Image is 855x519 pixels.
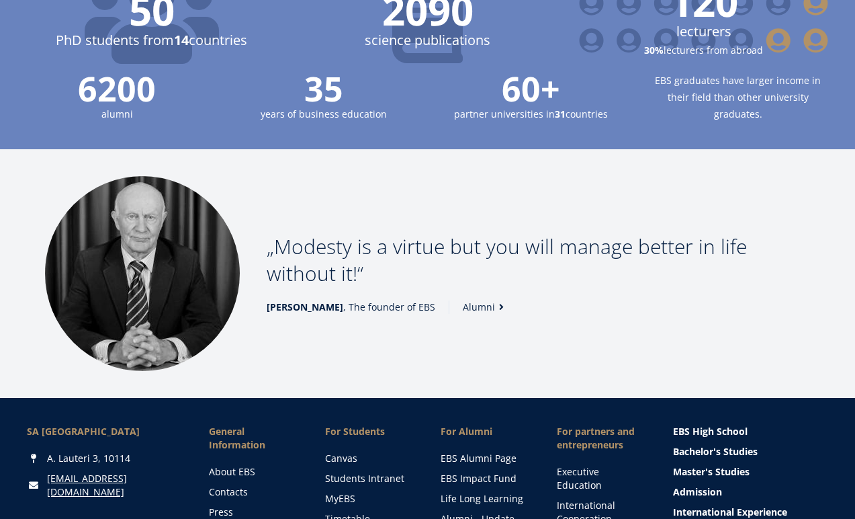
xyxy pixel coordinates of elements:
span: 35 [234,72,414,106]
a: About EBS [209,465,298,479]
a: Press [209,506,298,519]
a: For Students [325,425,414,438]
small: lecturers from abroad [579,42,828,58]
a: Alumni [463,301,508,314]
small: years of business education [234,106,414,122]
span: For Alumni [441,425,530,438]
strong: 30% [644,44,664,56]
span: 60+ [441,72,621,106]
img: Madis Habakuk [45,176,240,371]
span: General Information [209,425,298,452]
strong: 14 [174,31,189,49]
a: Students Intranet [325,472,414,485]
small: partner universities in countries [441,106,621,122]
a: Bachelor's Studies [673,445,828,458]
span: , The founder of EBS [267,301,435,314]
span: lecturers [579,22,828,42]
a: Admission [673,485,828,499]
a: Contacts [209,485,298,499]
div: SA [GEOGRAPHIC_DATA] [27,425,182,438]
a: Executive Education [557,465,646,492]
a: EBS High School [673,425,828,438]
span: For partners and entrepreneurs [557,425,646,452]
strong: 31 [555,108,566,120]
span: PhD students from countries [27,30,276,50]
p: Modesty is a virtue but you will manage better in life without it! [267,233,811,287]
small: EBS graduates have larger income in their field than other university graduates. [648,72,828,122]
a: International Experience [673,506,828,519]
div: A. Lauteri 3, 10114 [27,452,182,465]
a: Life Long Learning [441,492,530,506]
a: MyEBS [325,492,414,506]
a: EBS Impact Fund [441,472,530,485]
span: 6200 [27,72,207,106]
a: Master's Studies [673,465,828,479]
a: [EMAIL_ADDRESS][DOMAIN_NAME] [47,472,182,499]
strong: [PERSON_NAME] [267,301,343,313]
small: alumni [27,106,207,122]
a: Canvas [325,452,414,465]
span: science publications [303,30,552,50]
a: EBS Alumni Page [441,452,530,465]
